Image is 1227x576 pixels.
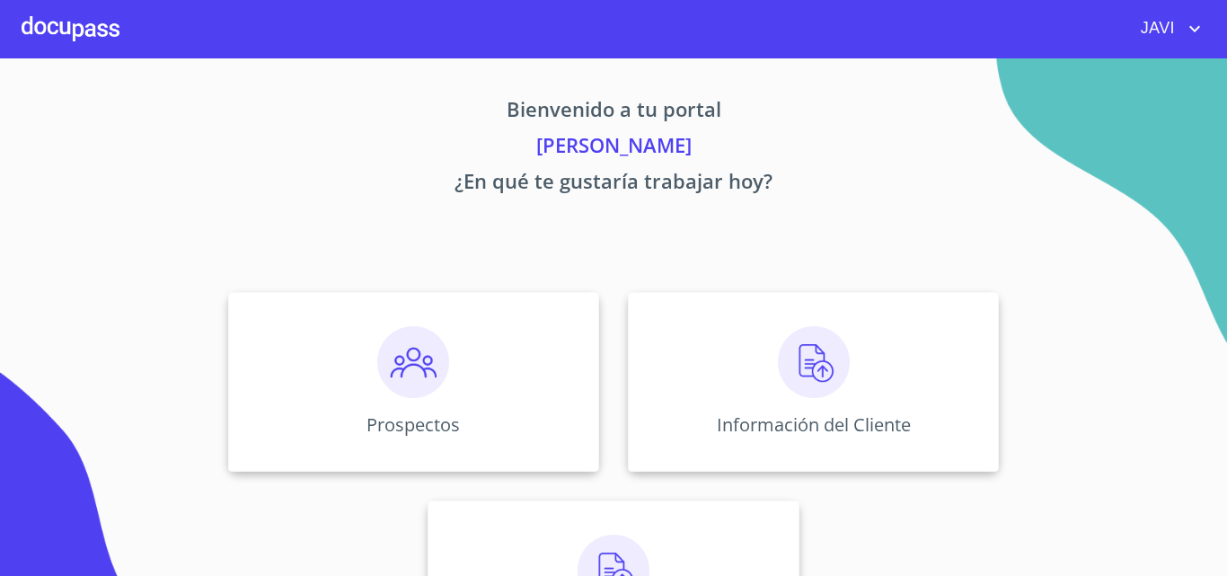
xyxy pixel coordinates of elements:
img: carga.png [778,326,850,398]
img: prospectos.png [377,326,449,398]
p: Prospectos [366,412,460,437]
p: Información del Cliente [717,412,911,437]
p: Bienvenido a tu portal [60,94,1167,130]
button: account of current user [1127,14,1205,43]
span: JAVI [1127,14,1184,43]
p: [PERSON_NAME] [60,130,1167,166]
p: ¿En qué te gustaría trabajar hoy? [60,166,1167,202]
